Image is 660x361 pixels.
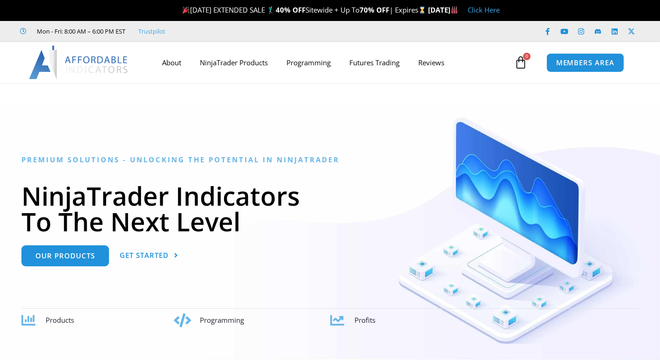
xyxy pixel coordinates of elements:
[419,7,426,14] img: ⌛
[409,52,454,73] a: Reviews
[120,252,169,259] span: Get Started
[35,252,95,259] span: Our Products
[46,315,74,325] span: Products
[428,5,458,14] strong: [DATE]
[468,5,500,14] a: Click Here
[21,245,109,266] a: Our Products
[523,53,531,60] span: 0
[340,52,409,73] a: Futures Trading
[120,245,178,266] a: Get Started
[153,52,512,73] nav: Menu
[276,5,306,14] strong: 40% OFF
[21,183,639,234] h1: NinjaTrader Indicators To The Next Level
[191,52,277,73] a: NinjaTrader Products
[153,52,191,73] a: About
[500,49,541,76] a: 0
[180,5,428,14] span: [DATE] EXTENDED SALE 🏌️‍♂️ Sitewide + Up To | Expires
[360,5,389,14] strong: 70% OFF
[21,155,639,164] h6: Premium Solutions - Unlocking the Potential in NinjaTrader
[451,7,458,14] img: 🏭
[29,46,129,79] img: LogoAI | Affordable Indicators – NinjaTrader
[277,52,340,73] a: Programming
[200,315,244,325] span: Programming
[546,53,624,72] a: MEMBERS AREA
[354,315,375,325] span: Profits
[34,26,125,37] span: Mon - Fri: 8:00 AM – 6:00 PM EST
[556,59,614,66] span: MEMBERS AREA
[138,26,165,37] a: Trustpilot
[183,7,190,14] img: 🎉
